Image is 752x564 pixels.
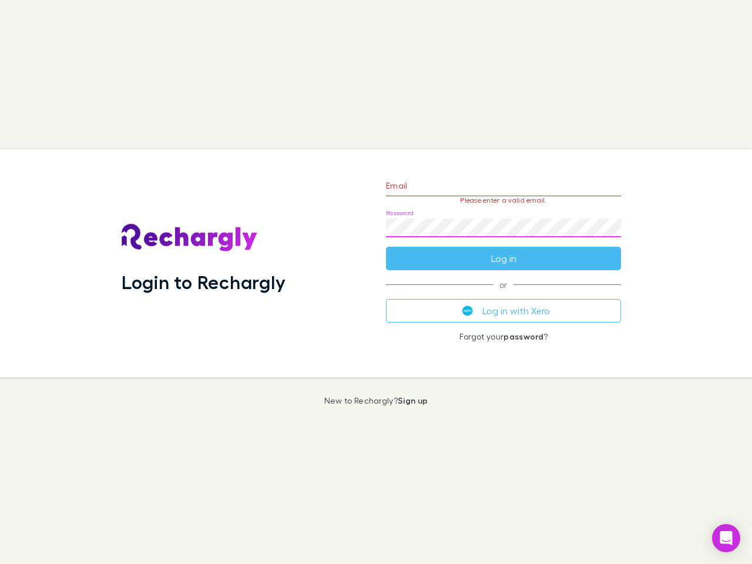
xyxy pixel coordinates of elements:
[386,209,414,217] label: Password
[122,224,258,252] img: Rechargly's Logo
[386,332,621,341] p: Forgot your ?
[503,331,543,341] a: password
[398,395,428,405] a: Sign up
[712,524,740,552] div: Open Intercom Messenger
[386,284,621,285] span: or
[324,396,428,405] p: New to Rechargly?
[386,299,621,323] button: Log in with Xero
[386,247,621,270] button: Log in
[122,271,286,293] h1: Login to Rechargly
[462,305,473,316] img: Xero's logo
[386,196,621,204] p: Please enter a valid email.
